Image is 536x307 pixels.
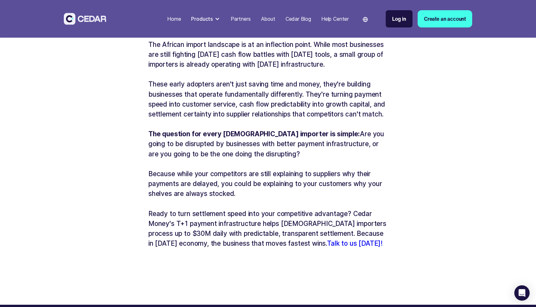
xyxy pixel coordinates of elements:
p: Are you going to be disrupted by businesses with better payment infrastructure, or are you going ... [148,129,388,159]
a: Help Center [319,12,351,26]
p: ‍ [148,119,388,129]
div: Products [191,15,213,23]
p: ‍ [148,199,388,209]
div: Partners [231,15,251,23]
div: About [261,15,275,23]
p: Ready to turn settlement speed into your competitive advantage? Cedar Money's T+1 payment infrast... [148,209,388,249]
a: Partners [228,12,253,26]
a: About [258,12,278,26]
img: world icon [363,17,368,22]
p: ‍ [148,69,388,79]
p: ‍ [148,249,388,258]
div: Home [167,15,181,23]
a: Create an account [418,10,472,27]
a: Talk to us [DATE]! [327,239,383,247]
div: Help Center [321,15,349,23]
strong: The question for every [DEMOGRAPHIC_DATA] importer is simple: [148,130,360,138]
a: Log in [386,10,413,27]
p: The African import landscape is at an inflection point. While most businesses are still fighting ... [148,40,388,70]
a: Cedar Blog [283,12,314,26]
div: Log in [392,15,406,23]
div: Open Intercom Messenger [514,285,530,301]
p: Because while your competitors are still explaining to suppliers why their payments are delayed, ... [148,169,388,199]
div: Products [189,12,223,25]
p: ‍ [148,159,388,169]
div: Cedar Blog [286,15,311,23]
p: These early adopters aren't just saving time and money, they're building businesses that operate ... [148,79,388,119]
a: Home [165,12,183,26]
